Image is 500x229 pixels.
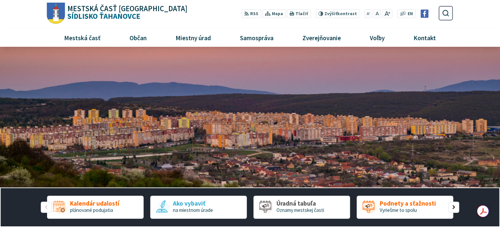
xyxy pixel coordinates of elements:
span: kontrast [324,11,357,16]
a: Zverejňovanie [291,29,353,46]
span: Ako vybaviť [173,200,213,207]
a: Mestská časť [52,29,112,46]
div: Nasledujúci slajd [448,202,459,213]
a: Miestny úrad [163,29,223,46]
a: Kontakt [402,29,448,46]
a: Voľby [358,29,397,46]
h1: Sídlisko Ťahanovce [65,5,188,20]
div: 1 / 5 [47,196,144,219]
button: Zväčšiť veľkosť písma [382,9,392,18]
span: Úradná tabuľa [276,200,324,207]
a: RSS [242,9,261,18]
span: Kalendár udalostí [70,200,119,207]
a: Logo Sídlisko Ťahanovce, prejsť na domovskú stránku. [47,3,187,24]
span: Občan [127,29,149,46]
span: Zverejňovanie [300,29,343,46]
a: Samospráva [228,29,286,46]
span: Kontakt [411,29,439,46]
a: Mapa [262,9,286,18]
span: Mapa [272,11,283,17]
span: plánované podujatia [70,207,113,213]
a: EN [406,11,415,17]
div: 2 / 5 [150,196,247,219]
span: Mestská časť [61,29,103,46]
a: Úradná tabuľa Oznamy mestskej časti [253,196,350,219]
button: Zmenšiť veľkosť písma [365,9,372,18]
a: Kalendár udalostí plánované podujatia [47,196,144,219]
a: Podnety a sťažnosti Vyriešme to spolu [357,196,453,219]
div: 3 / 5 [253,196,350,219]
span: Miestny úrad [173,29,213,46]
span: na miestnom úrade [173,207,213,213]
button: Tlačiť [287,9,311,18]
button: Zvýšiťkontrast [316,9,359,18]
span: Oznamy mestskej časti [276,207,324,213]
div: 4 / 5 [357,196,453,219]
button: Nastaviť pôvodnú veľkosť písma [373,9,381,18]
span: Tlačiť [296,11,308,16]
a: Občan [117,29,158,46]
img: Prejsť na domovskú stránku [47,3,65,24]
span: Podnety a sťažnosti [380,200,436,207]
span: EN [408,11,413,17]
span: Vyriešme to spolu [380,207,417,213]
span: RSS [250,11,258,17]
img: Prejsť na Facebook stránku [420,10,429,18]
span: Voľby [368,29,387,46]
a: Ako vybaviť na miestnom úrade [150,196,247,219]
span: Samospráva [237,29,276,46]
span: Mestská časť [GEOGRAPHIC_DATA] [67,5,187,13]
div: Predošlý slajd [41,202,52,213]
span: Zvýšiť [324,11,337,16]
